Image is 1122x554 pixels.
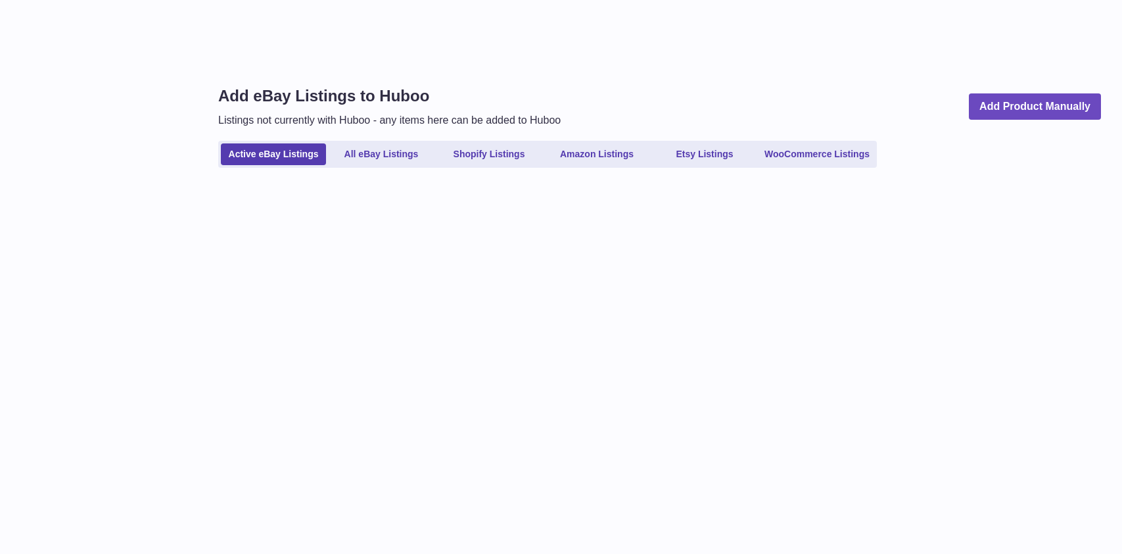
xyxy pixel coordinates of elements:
a: Shopify Listings [436,143,542,165]
a: All eBay Listings [329,143,434,165]
a: Etsy Listings [652,143,757,165]
a: Amazon Listings [544,143,649,165]
a: Active eBay Listings [221,143,326,165]
a: WooCommerce Listings [760,143,874,165]
p: Listings not currently with Huboo - any items here can be added to Huboo [218,113,561,128]
a: Add Product Manually [969,93,1101,120]
h1: Add eBay Listings to Huboo [218,86,561,107]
